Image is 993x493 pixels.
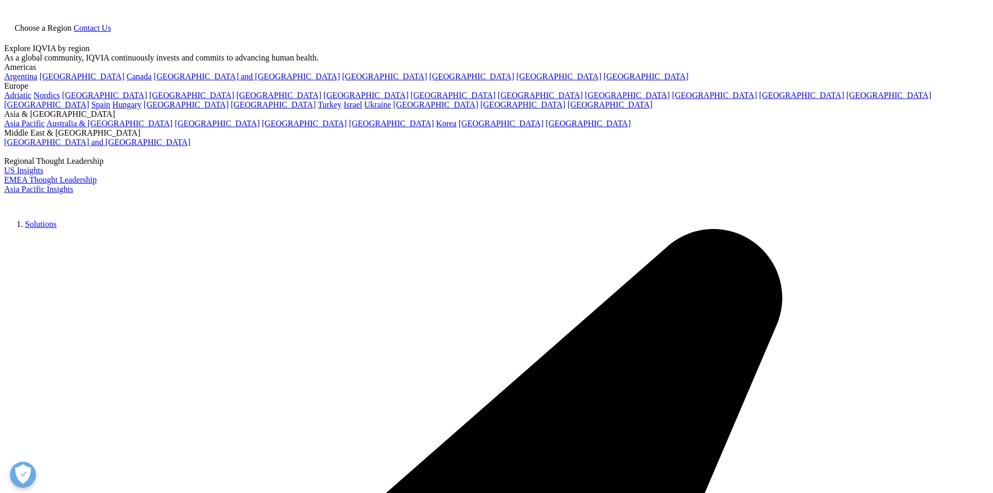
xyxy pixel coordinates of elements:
[175,119,260,128] a: [GEOGRAPHIC_DATA]
[568,100,653,109] a: [GEOGRAPHIC_DATA]
[349,119,434,128] a: [GEOGRAPHIC_DATA]
[517,72,602,81] a: [GEOGRAPHIC_DATA]
[46,119,173,128] a: Australia & [GEOGRAPHIC_DATA]
[498,91,583,100] a: [GEOGRAPHIC_DATA]
[91,100,110,109] a: Spain
[759,91,844,100] a: [GEOGRAPHIC_DATA]
[4,100,89,109] a: [GEOGRAPHIC_DATA]
[429,72,514,81] a: [GEOGRAPHIC_DATA]
[672,91,757,100] a: [GEOGRAPHIC_DATA]
[149,91,234,100] a: [GEOGRAPHIC_DATA]
[15,23,71,32] span: Choose a Region
[127,72,152,81] a: Canada
[342,72,427,81] a: [GEOGRAPHIC_DATA]
[62,91,147,100] a: [GEOGRAPHIC_DATA]
[262,119,347,128] a: [GEOGRAPHIC_DATA]
[4,157,989,166] div: Regional Thought Leadership
[4,119,45,128] a: Asia Pacific
[144,100,229,109] a: [GEOGRAPHIC_DATA]
[4,91,31,100] a: Adriatic
[846,91,931,100] a: [GEOGRAPHIC_DATA]
[73,23,111,32] a: Contact Us
[231,100,316,109] a: [GEOGRAPHIC_DATA]
[4,166,43,175] a: US Insights
[4,128,989,138] div: Middle East & [GEOGRAPHIC_DATA]
[25,220,56,229] a: Solutions
[4,81,989,91] div: Europe
[604,72,689,81] a: [GEOGRAPHIC_DATA]
[411,91,496,100] a: [GEOGRAPHIC_DATA]
[4,63,989,72] div: Americas
[344,100,362,109] a: Israel
[546,119,631,128] a: [GEOGRAPHIC_DATA]
[318,100,342,109] a: Turkey
[10,462,36,488] button: Open Preferences
[154,72,340,81] a: [GEOGRAPHIC_DATA] and [GEOGRAPHIC_DATA]
[4,175,96,184] a: EMEA Thought Leadership
[459,119,544,128] a: [GEOGRAPHIC_DATA]
[4,72,38,81] a: Argentina
[585,91,670,100] a: [GEOGRAPHIC_DATA]
[4,185,73,194] a: Asia Pacific Insights
[113,100,142,109] a: Hungary
[4,194,88,209] img: IQVIA Healthcare Information Technology and Pharma Clinical Research Company
[236,91,321,100] a: [GEOGRAPHIC_DATA]
[480,100,565,109] a: [GEOGRAPHIC_DATA]
[33,91,60,100] a: Nordics
[4,44,989,53] div: Explore IQVIA by region
[393,100,478,109] a: [GEOGRAPHIC_DATA]
[4,138,190,147] a: [GEOGRAPHIC_DATA] and [GEOGRAPHIC_DATA]
[324,91,409,100] a: [GEOGRAPHIC_DATA]
[436,119,457,128] a: Korea
[4,53,989,63] div: As a global community, IQVIA continuously invests and commits to advancing human health.
[4,110,989,119] div: Asia & [GEOGRAPHIC_DATA]
[40,72,125,81] a: [GEOGRAPHIC_DATA]
[364,100,391,109] a: Ukraine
